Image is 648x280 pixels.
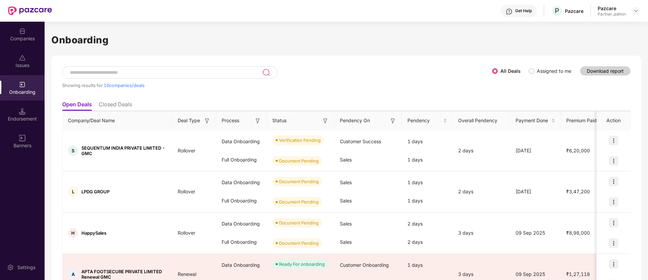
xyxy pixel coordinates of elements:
div: L [68,187,78,197]
div: Data Onboarding [216,215,267,233]
th: Action [597,111,630,130]
span: Renewal [172,271,202,277]
div: 2 days [402,215,453,233]
th: Company/Deal Name [63,111,172,130]
th: Overall Pendency [453,111,510,130]
img: icon [609,218,618,228]
img: New Pazcare Logo [8,6,52,15]
div: S [68,146,78,156]
button: Download report [580,66,630,76]
th: Payment Done [510,111,561,130]
img: svg+xml;base64,PHN2ZyB3aWR0aD0iMjAiIGhlaWdodD0iMjAiIHZpZXdCb3g9IjAgMCAyMCAyMCIgZmlsbD0ibm9uZSIgeG... [19,81,26,88]
img: svg+xml;base64,PHN2ZyBpZD0iSXNzdWVzX2Rpc2FibGVkIiB4bWxucz0iaHR0cDovL3d3dy53My5vcmcvMjAwMC9zdmciIH... [19,55,26,61]
span: APTA FOOTSECURE PRIVATE LIMITED Renewal GMC [81,269,167,280]
img: svg+xml;base64,PHN2ZyB3aWR0aD0iMTYiIGhlaWdodD0iMTYiIHZpZXdCb3g9IjAgMCAxNiAxNiIgZmlsbD0ibm9uZSIgeG... [204,117,210,124]
span: ₹1,27,118 [561,271,595,277]
label: Assigned to me [537,68,571,74]
img: svg+xml;base64,PHN2ZyB3aWR0aD0iMTQuNSIgaGVpZ2h0PSIxNC41IiB2aWV3Qm94PSIwIDAgMTYgMTYiIGZpbGw9Im5vbm... [19,108,26,115]
img: icon [609,156,618,166]
span: Rollover [172,148,201,153]
img: icon [609,177,618,186]
div: 3 days [453,229,510,237]
div: Get Help [515,8,532,14]
span: Rollover [172,189,201,194]
div: H [68,228,78,238]
span: Pendency On [340,117,370,124]
div: Pazcare [598,5,626,12]
div: [DATE] [510,147,561,154]
span: Sales [340,239,352,245]
span: ₹8,98,000 [561,230,595,236]
span: ₹3,47,200 [561,189,595,194]
span: Sales [340,221,352,227]
img: svg+xml;base64,PHN2ZyB3aWR0aD0iMTYiIGhlaWdodD0iMTYiIHZpZXdCb3g9IjAgMCAxNiAxNiIgZmlsbD0ibm9uZSIgeG... [390,117,396,124]
img: svg+xml;base64,PHN2ZyB3aWR0aD0iMTYiIGhlaWdodD0iMTYiIHZpZXdCb3g9IjAgMCAxNiAxNiIgZmlsbD0ibm9uZSIgeG... [254,117,261,124]
div: Verification Pending [279,137,321,144]
img: icon [609,197,618,207]
span: ₹6,20,000 [561,148,595,153]
div: Data Onboarding [216,256,267,274]
div: A [68,269,78,279]
div: 1 days [402,132,453,151]
img: svg+xml;base64,PHN2ZyB3aWR0aD0iMTYiIGhlaWdodD0iMTYiIHZpZXdCb3g9IjAgMCAxNiAxNiIgZmlsbD0ibm9uZSIgeG... [19,135,26,142]
span: LPDG GROUP [81,189,109,194]
div: [DATE] [510,188,561,195]
div: 1 days [402,256,453,274]
div: Full Onboarding [216,151,267,169]
div: 2 days [402,233,453,251]
div: Document Pending [279,240,319,246]
div: Showing results for [62,83,492,88]
span: P [555,7,559,15]
div: Partner_admin [598,12,626,17]
span: Sales [340,179,352,185]
img: icon [609,259,618,269]
th: Premium Paid [561,111,605,130]
div: 09 Sep 2025 [510,271,561,278]
img: svg+xml;base64,PHN2ZyB3aWR0aD0iMjQiIGhlaWdodD0iMjUiIHZpZXdCb3g9IjAgMCAyNCAyNSIgZmlsbD0ibm9uZSIgeG... [262,68,270,77]
img: svg+xml;base64,PHN2ZyBpZD0iSGVscC0zMngzMiIgeG1sbnM9Imh0dHA6Ly93d3cudzMub3JnLzIwMDAvc3ZnIiB3aWR0aD... [506,8,513,15]
div: Ready For onboarding [279,261,325,267]
div: 2 days [453,147,510,154]
div: Pazcare [565,8,583,14]
span: HappySales [81,230,106,236]
div: 3 days [453,271,510,278]
h1: Onboarding [51,33,641,47]
span: Pendency [407,117,442,124]
div: Data Onboarding [216,173,267,192]
img: svg+xml;base64,PHN2ZyBpZD0iQ29tcGFuaWVzIiB4bWxucz0iaHR0cDovL3d3dy53My5vcmcvMjAwMC9zdmciIHdpZHRoPS... [19,28,26,35]
img: svg+xml;base64,PHN2ZyBpZD0iRHJvcGRvd24tMzJ4MzIiIHhtbG5zPSJodHRwOi8vd3d3LnczLm9yZy8yMDAwL3N2ZyIgd2... [633,8,639,14]
li: Closed Deals [99,101,132,111]
img: svg+xml;base64,PHN2ZyB3aWR0aD0iMTYiIGhlaWdodD0iMTYiIHZpZXdCb3g9IjAgMCAxNiAxNiIgZmlsbD0ibm9uZSIgeG... [322,117,329,124]
span: Sales [340,157,352,163]
span: 10 companies/deals [104,83,145,88]
span: SEQUENTUM INDIA PRIVATE LIMITED - GMC [81,145,167,156]
img: icon [609,136,618,145]
span: Customer Onboarding [340,262,389,268]
div: Document Pending [279,219,319,226]
span: Rollover [172,230,201,236]
div: 1 days [402,192,453,210]
div: Settings [15,264,38,271]
div: Full Onboarding [216,233,267,251]
div: 09 Sep 2025 [510,229,561,237]
span: Sales [340,198,352,203]
div: Data Onboarding [216,132,267,151]
li: Open Deals [62,101,92,111]
div: Document Pending [279,157,319,164]
span: Status [272,117,286,124]
img: svg+xml;base64,PHN2ZyBpZD0iU2V0dGluZy0yMHgyMCIgeG1sbnM9Imh0dHA6Ly93d3cudzMub3JnLzIwMDAvc3ZnIiB3aW... [7,264,14,271]
div: Full Onboarding [216,192,267,210]
div: 1 days [402,173,453,192]
div: 2 days [453,188,510,195]
label: All Deals [500,68,521,74]
span: Customer Success [340,138,381,144]
div: Document Pending [279,198,319,205]
img: icon [609,238,618,248]
span: Payment Done [516,117,550,124]
span: Deal Type [178,117,200,124]
span: Process [222,117,239,124]
div: 1 days [402,151,453,169]
th: Pendency [402,111,453,130]
div: Document Pending [279,178,319,185]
